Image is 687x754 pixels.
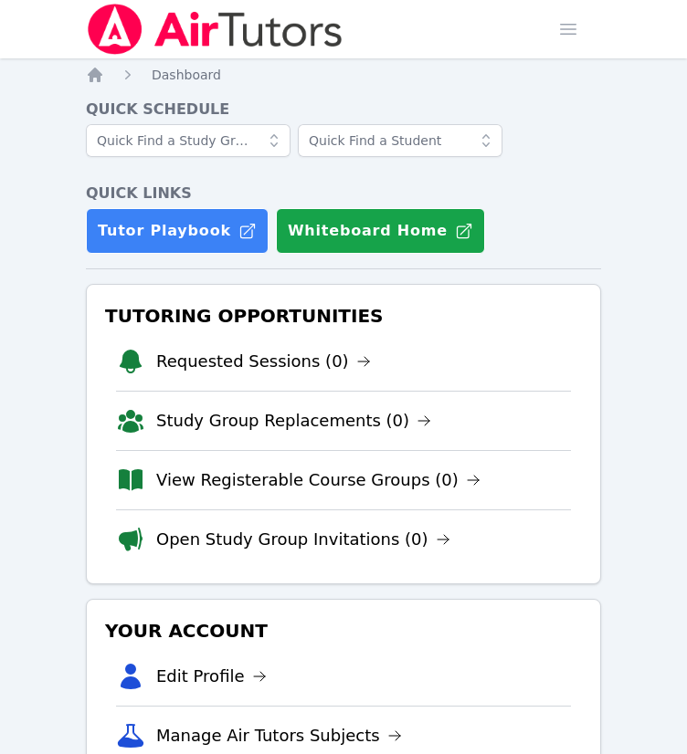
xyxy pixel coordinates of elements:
[156,664,267,689] a: Edit Profile
[156,723,402,749] a: Manage Air Tutors Subjects
[152,68,221,82] span: Dashboard
[298,124,502,157] input: Quick Find a Student
[86,208,269,254] a: Tutor Playbook
[86,124,291,157] input: Quick Find a Study Group
[86,4,344,55] img: Air Tutors
[101,299,586,332] h3: Tutoring Opportunities
[156,467,481,493] a: View Registerable Course Groups (0)
[156,408,431,434] a: Study Group Replacements (0)
[156,527,450,552] a: Open Study Group Invitations (0)
[276,208,485,254] button: Whiteboard Home
[156,349,371,374] a: Requested Sessions (0)
[86,66,601,84] nav: Breadcrumb
[86,99,601,120] h4: Quick Schedule
[101,614,586,647] h3: Your Account
[152,66,221,84] a: Dashboard
[86,183,601,204] h4: Quick Links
